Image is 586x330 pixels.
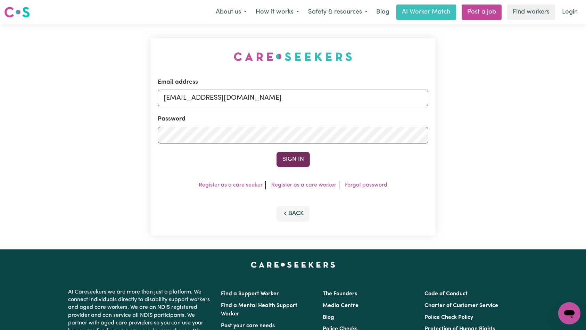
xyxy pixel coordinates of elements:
[221,303,297,317] a: Find a Mental Health Support Worker
[424,315,473,320] a: Police Check Policy
[345,182,387,188] a: Forgot password
[4,6,30,18] img: Careseekers logo
[221,323,275,329] a: Post your care needs
[323,303,358,308] a: Media Centre
[424,291,468,297] a: Code of Conduct
[424,303,498,308] a: Charter of Customer Service
[323,291,357,297] a: The Founders
[507,5,555,20] a: Find workers
[277,206,310,221] button: Back
[271,182,336,188] a: Register as a care worker
[4,4,30,20] a: Careseekers logo
[158,115,185,124] label: Password
[199,182,263,188] a: Register as a care seeker
[251,262,335,267] a: Careseekers home page
[558,5,582,20] a: Login
[323,315,334,320] a: Blog
[558,302,580,324] iframe: Button to launch messaging window
[251,5,304,19] button: How it works
[372,5,394,20] a: Blog
[221,291,279,297] a: Find a Support Worker
[462,5,502,20] a: Post a job
[158,78,198,87] label: Email address
[158,90,429,106] input: Email address
[396,5,456,20] a: AI Worker Match
[304,5,372,19] button: Safety & resources
[277,152,310,167] button: Sign In
[211,5,251,19] button: About us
